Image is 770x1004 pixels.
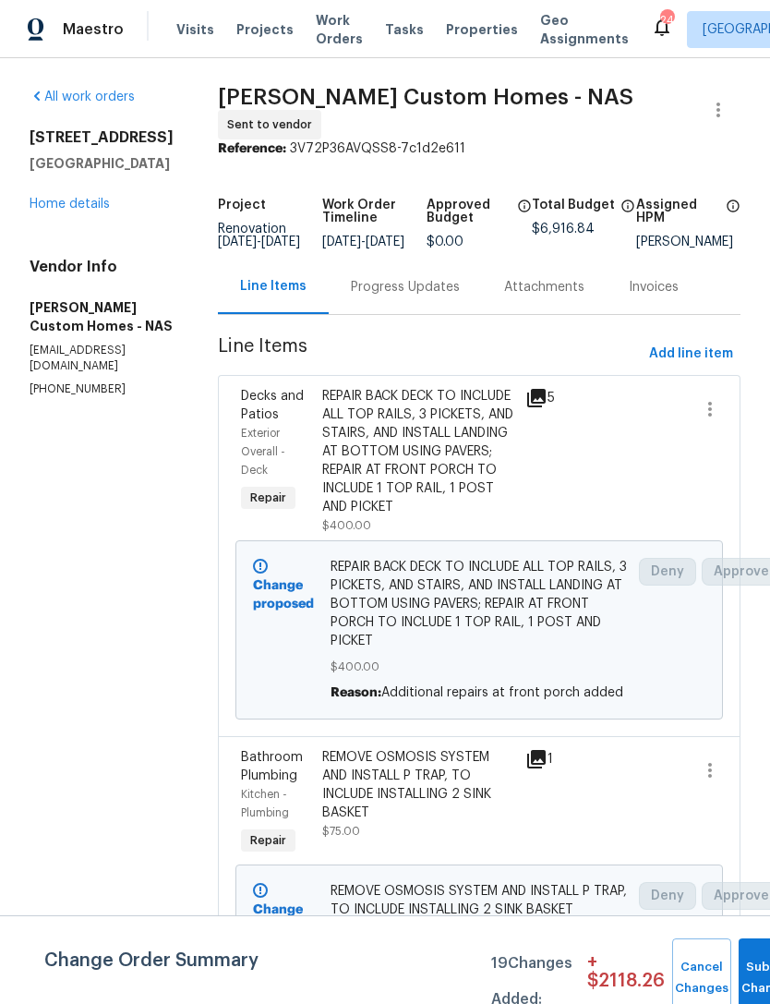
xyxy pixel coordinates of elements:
[427,236,463,248] span: $0.00
[649,343,733,366] span: Add line item
[227,115,319,134] span: Sent to vendor
[322,748,514,822] div: REMOVE OSMOSIS SYSTEM AND INSTALL P TRAP, TO INCLUDE INSTALLING 2 SINK BASKET
[381,686,623,699] span: Additional repairs at front porch added
[236,20,294,39] span: Projects
[253,579,314,611] b: Change proposed
[639,882,696,910] button: Deny
[532,199,615,212] h5: Total Budget
[218,86,633,108] span: [PERSON_NAME] Custom Homes - NAS
[636,199,720,224] h5: Assigned HPM
[504,278,584,296] div: Attachments
[427,199,511,224] h5: Approved Budget
[532,223,595,236] span: $6,916.84
[30,154,174,173] h5: [GEOGRAPHIC_DATA]
[30,343,174,374] p: [EMAIL_ADDRESS][DOMAIN_NAME]
[30,198,110,211] a: Home details
[331,558,629,650] span: REPAIR BACK DECK TO INCLUDE ALL TOP RAILS, 3 PICKETS, AND STAIRS, AND INSTALL LANDING AT BOTTOM U...
[642,337,740,371] button: Add line item
[253,903,314,935] b: Change proposed
[726,199,740,236] span: The hpm assigned to this work order.
[241,789,289,818] span: Kitchen - Plumbing
[681,957,722,999] span: Cancel Changes
[525,748,555,770] div: 1
[620,199,635,223] span: The total cost of line items that have been proposed by Opendoor. This sum includes line items th...
[322,199,427,224] h5: Work Order Timeline
[30,298,174,335] h5: [PERSON_NAME] Custom Homes - NAS
[218,142,286,155] b: Reference:
[316,11,363,48] span: Work Orders
[351,278,460,296] div: Progress Updates
[540,11,629,48] span: Geo Assignments
[636,236,740,248] div: [PERSON_NAME]
[218,236,257,248] span: [DATE]
[243,489,294,507] span: Repair
[218,236,300,248] span: -
[241,751,303,782] span: Bathroom Plumbing
[218,139,740,158] div: 3V72P36AVQSS8-7c1d2e611
[63,20,124,39] span: Maestro
[331,882,629,919] span: REMOVE OSMOSIS SYSTEM AND INSTALL P TRAP, TO INCLUDE INSTALLING 2 SINK BASKET
[241,390,304,421] span: Decks and Patios
[446,20,518,39] span: Properties
[331,686,381,699] span: Reason:
[331,658,629,676] span: $400.00
[366,236,404,248] span: [DATE]
[218,199,266,212] h5: Project
[322,236,361,248] span: [DATE]
[517,199,532,236] span: The total cost of line items that have been approved by both Opendoor and the Trade Partner. This...
[30,91,135,103] a: All work orders
[525,387,555,409] div: 5
[261,236,300,248] span: [DATE]
[176,20,214,39] span: Visits
[243,831,294,850] span: Repair
[322,236,404,248] span: -
[660,11,673,30] div: 24
[218,337,642,371] span: Line Items
[385,23,424,36] span: Tasks
[240,277,307,296] div: Line Items
[30,381,174,397] p: [PHONE_NUMBER]
[322,520,371,531] span: $400.00
[639,558,696,586] button: Deny
[629,278,679,296] div: Invoices
[218,223,300,248] span: Renovation
[322,826,360,837] span: $75.00
[30,128,174,147] h2: [STREET_ADDRESS]
[322,387,514,516] div: REPAIR BACK DECK TO INCLUDE ALL TOP RAILS, 3 PICKETS, AND STAIRS, AND INSTALL LANDING AT BOTTOM U...
[241,428,285,476] span: Exterior Overall - Deck
[30,258,174,276] h4: Vendor Info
